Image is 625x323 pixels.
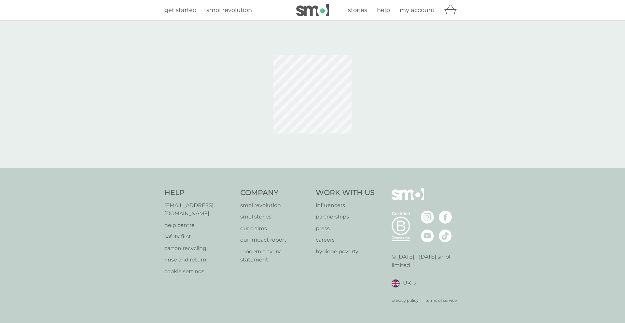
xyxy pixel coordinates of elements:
div: basket [444,4,461,17]
span: my account [400,7,435,14]
a: carton recycling [164,244,234,253]
a: safety first [164,232,234,241]
a: modern slavery statement [240,247,310,264]
a: rinse and return [164,256,234,264]
a: get started [164,6,197,15]
span: help [377,7,390,14]
a: help [377,6,390,15]
img: select a new location [414,282,416,285]
h4: Work With Us [316,188,375,198]
img: visit the smol Instagram page [421,211,434,224]
a: [EMAIL_ADDRESS][DOMAIN_NAME] [164,201,234,218]
img: visit the smol Tiktok page [439,229,452,242]
a: our impact report [240,236,310,244]
span: get started [164,7,197,14]
a: privacy policy [392,297,419,303]
a: careers [316,236,375,244]
a: my account [400,6,435,15]
h4: Company [240,188,310,198]
a: our claims [240,224,310,233]
a: stories [348,6,367,15]
a: press [316,224,375,233]
a: terms of service [425,297,457,303]
img: visit the smol Facebook page [439,211,452,224]
h4: Help [164,188,234,198]
p: © [DATE] - [DATE] smol limited [392,253,461,269]
a: help centre [164,221,234,230]
a: smol stories [240,213,310,221]
a: influencers [316,201,375,210]
span: smol revolution [206,7,252,14]
a: partnerships [316,213,375,221]
img: smol [296,4,329,16]
a: cookie settings [164,267,234,276]
a: smol revolution [240,201,310,210]
a: smol revolution [206,6,252,15]
a: hygiene poverty [316,247,375,256]
img: UK flag [392,279,400,288]
span: stories [348,7,367,14]
img: visit the smol Youtube page [421,229,434,242]
span: UK [403,279,411,288]
img: smol [392,188,424,210]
